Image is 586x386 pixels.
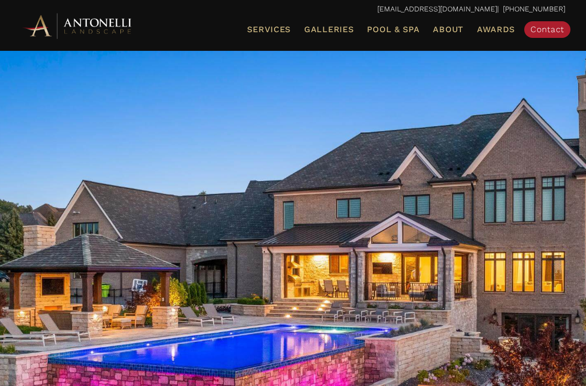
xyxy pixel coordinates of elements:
[367,24,419,34] span: Pool & Spa
[429,23,468,36] a: About
[377,5,497,13] a: [EMAIL_ADDRESS][DOMAIN_NAME]
[433,25,464,34] span: About
[473,23,519,36] a: Awards
[21,3,565,16] p: | [PHONE_NUMBER]
[363,23,424,36] a: Pool & Spa
[21,11,135,40] img: Antonelli Horizontal Logo
[247,25,291,34] span: Services
[304,24,353,34] span: Galleries
[300,23,358,36] a: Galleries
[243,23,295,36] a: Services
[524,21,570,38] a: Contact
[477,24,515,34] span: Awards
[530,24,564,34] span: Contact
